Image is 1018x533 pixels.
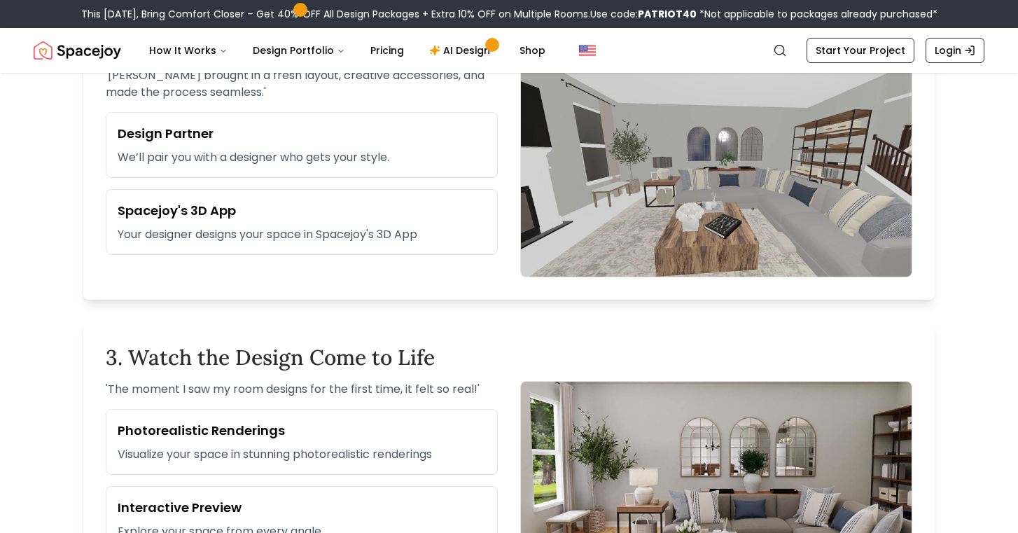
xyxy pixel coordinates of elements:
h3: Interactive Preview [118,498,486,518]
button: How It Works [138,36,239,64]
a: Pricing [359,36,415,64]
a: AI Design [418,36,505,64]
img: United States [579,42,596,59]
img: Spacejoy Logo [34,36,121,64]
a: Shop [508,36,557,64]
h2: 3. Watch the Design Come to Life [106,345,912,370]
nav: Global [34,28,984,73]
span: *Not applicable to packages already purchased* [697,7,937,21]
p: ' The moment I saw my room designs for the first time, it felt so real! ' [106,381,498,398]
h3: Design Partner [118,124,486,144]
nav: Main [138,36,557,64]
p: Visualize your space in stunning photorealistic renderings [118,446,486,463]
a: Login [926,38,984,63]
p: Your designer designs your space in Spacejoy's 3D App [118,226,486,243]
h3: Photorealistic Renderings [118,421,486,441]
a: Start Your Project [807,38,914,63]
a: Spacejoy [34,36,121,64]
div: This [DATE], Bring Comfort Closer – Get 40% OFF All Design Packages + Extra 10% OFF on Multiple R... [81,7,937,21]
p: ' [PERSON_NAME] brought in a fresh layout, creative accessories, and made the process seamless. ' [106,67,498,101]
img: 3D App Design [520,67,912,277]
span: Use code: [590,7,697,21]
h3: Spacejoy's 3D App [118,201,486,221]
button: Design Portfolio [242,36,356,64]
b: PATRIOT40 [638,7,697,21]
p: We’ll pair you with a designer who gets your style. [118,149,486,166]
